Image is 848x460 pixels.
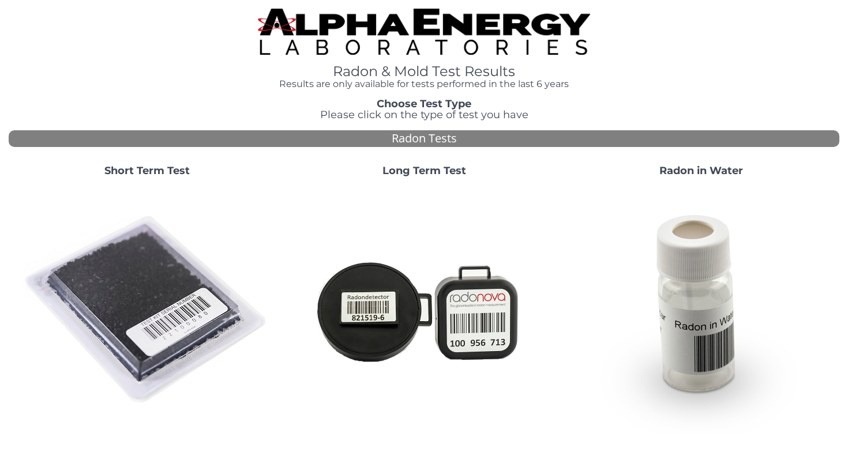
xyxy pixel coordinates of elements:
img: TightCrop.jpg [258,9,590,55]
strong: Short Term Test [104,164,190,177]
h4: Results are only available for tests performed in the last 6 years [258,79,590,89]
span: Please click on the type of test you have [320,108,528,121]
strong: Choose Test Type [377,97,471,110]
div: Radon Tests [9,130,839,147]
img: RadoninWater.jpg [577,186,825,434]
strong: Radon in Water [659,164,743,177]
img: Radtrak2vsRadtrak3.jpg [300,186,548,434]
strong: Long Term Test [382,164,466,177]
img: ShortTerm.jpg [23,186,271,434]
h1: Radon & Mold Test Results [258,64,590,79]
